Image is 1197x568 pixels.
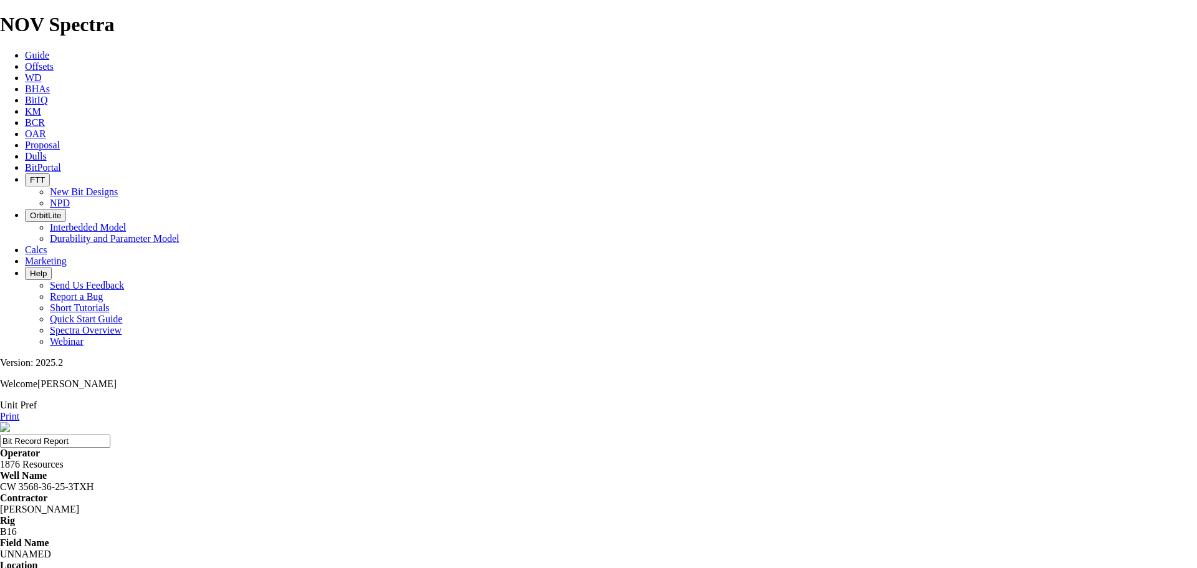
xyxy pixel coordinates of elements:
a: BCR [25,117,45,128]
span: Help [30,269,47,278]
a: Quick Start Guide [50,314,122,324]
button: OrbitLite [25,209,66,222]
a: Interbedded Model [50,222,126,233]
a: NPD [50,198,70,208]
a: Calcs [25,244,47,255]
a: Guide [25,50,49,60]
a: New Bit Designs [50,186,118,197]
span: [PERSON_NAME] [37,378,117,389]
a: Report a Bug [50,291,103,302]
span: FTT [30,175,45,185]
a: KM [25,106,41,117]
a: Send Us Feedback [50,280,124,291]
a: Spectra Overview [50,325,122,335]
span: OrbitLite [30,211,61,220]
a: Webinar [50,336,84,347]
a: OAR [25,128,46,139]
a: BitPortal [25,162,61,173]
a: Dulls [25,151,47,161]
a: WD [25,72,42,83]
a: BitIQ [25,95,47,105]
button: FTT [25,173,50,186]
button: Help [25,267,52,280]
a: Proposal [25,140,60,150]
a: Durability and Parameter Model [50,233,180,244]
a: BHAs [25,84,50,94]
a: Marketing [25,256,67,266]
a: Offsets [25,61,54,72]
a: Short Tutorials [50,302,110,313]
